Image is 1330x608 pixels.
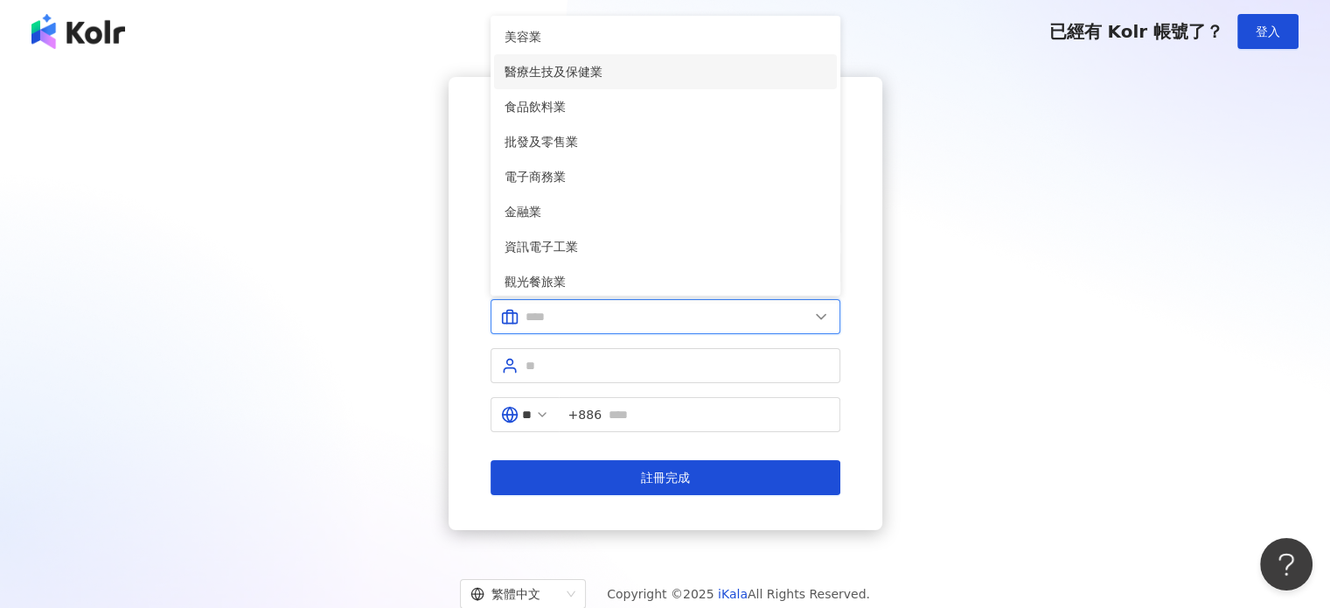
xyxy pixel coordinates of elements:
iframe: Help Scout Beacon - Open [1260,538,1313,591]
span: 食品飲料業 [505,97,826,116]
img: logo [31,14,125,49]
span: 電子商務業 [505,167,826,186]
span: Copyright © 2025 All Rights Reserved. [607,584,870,605]
a: iKala [718,587,748,601]
span: 登入 [1256,24,1280,38]
span: 觀光餐旅業 [505,272,826,291]
button: 登入 [1237,14,1299,49]
div: 繁體中文 [470,580,560,608]
span: 美容業 [505,27,826,46]
span: 醫療生技及保健業 [505,62,826,81]
span: 註冊完成 [641,471,690,485]
button: 註冊完成 [491,460,840,495]
span: 金融業 [505,202,826,221]
span: 已經有 Kolr 帳號了？ [1048,21,1223,42]
span: 批發及零售業 [505,132,826,151]
span: 資訊電子工業 [505,237,826,256]
span: +886 [568,405,602,424]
